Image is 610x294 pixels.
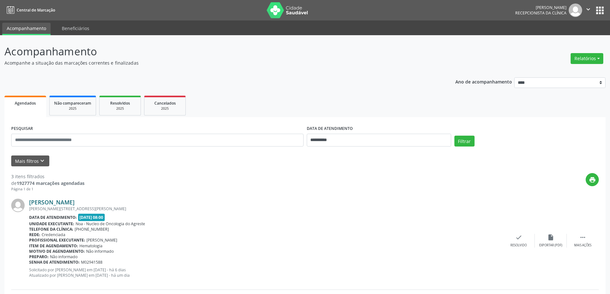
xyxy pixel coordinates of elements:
span: Recepcionista da clínica [515,10,566,16]
strong: 1927774 marcações agendadas [17,180,85,186]
b: Unidade executante: [29,221,74,226]
span: Credenciada [42,232,65,237]
p: Solicitado por [PERSON_NAME] em [DATE] - há 6 dias Atualizado por [PERSON_NAME] em [DATE] - há um... [29,267,503,278]
i: print [589,176,596,183]
div: Resolvido [510,243,527,248]
div: [PERSON_NAME][STREET_ADDRESS][PERSON_NAME] [29,206,503,211]
p: Ano de acompanhamento [455,77,512,85]
span: M02941588 [81,259,102,265]
b: Preparo: [29,254,49,259]
button: apps [594,5,606,16]
a: [PERSON_NAME] [29,199,75,206]
div: Exportar (PDF) [539,243,562,248]
div: Página 1 de 1 [11,187,85,192]
i:  [585,6,592,13]
p: Acompanhamento [4,44,425,60]
p: Acompanhe a situação das marcações correntes e finalizadas [4,60,425,66]
span: Agendados [15,100,36,106]
span: Não informado [50,254,77,259]
img: img [569,4,582,17]
span: [PHONE_NUMBER] [75,226,109,232]
i: insert_drive_file [547,234,554,241]
span: Central de Marcação [17,7,55,13]
span: [PERSON_NAME] [86,237,117,243]
a: Acompanhamento [2,23,51,35]
b: Item de agendamento: [29,243,78,249]
label: DATA DE ATENDIMENTO [307,124,353,134]
button: Filtrar [454,136,475,147]
button: print [586,173,599,186]
span: Noa - Nucleo de Oncologia do Agreste [76,221,145,226]
b: Telefone da clínica: [29,226,73,232]
div: 2025 [149,106,181,111]
button: Mais filtroskeyboard_arrow_down [11,155,49,167]
i: check [515,234,522,241]
b: Senha de atendimento: [29,259,80,265]
div: Mais ações [574,243,591,248]
a: Beneficiários [57,23,94,34]
div: 3 itens filtrados [11,173,85,180]
b: Rede: [29,232,40,237]
i:  [579,234,586,241]
button:  [582,4,594,17]
span: Cancelados [154,100,176,106]
b: Data de atendimento: [29,215,77,220]
div: [PERSON_NAME] [515,5,566,10]
img: img [11,199,25,212]
div: de [11,180,85,187]
div: 2025 [104,106,136,111]
i: keyboard_arrow_down [39,157,46,164]
span: Não compareceram [54,100,91,106]
span: Hematologia [79,243,102,249]
div: 2025 [54,106,91,111]
b: Profissional executante: [29,237,85,243]
a: Central de Marcação [4,5,55,15]
span: Não informado [86,249,114,254]
button: Relatórios [571,53,603,64]
span: [DATE] 08:00 [78,214,105,221]
b: Motivo de agendamento: [29,249,85,254]
label: PESQUISAR [11,124,33,134]
span: Resolvidos [110,100,130,106]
